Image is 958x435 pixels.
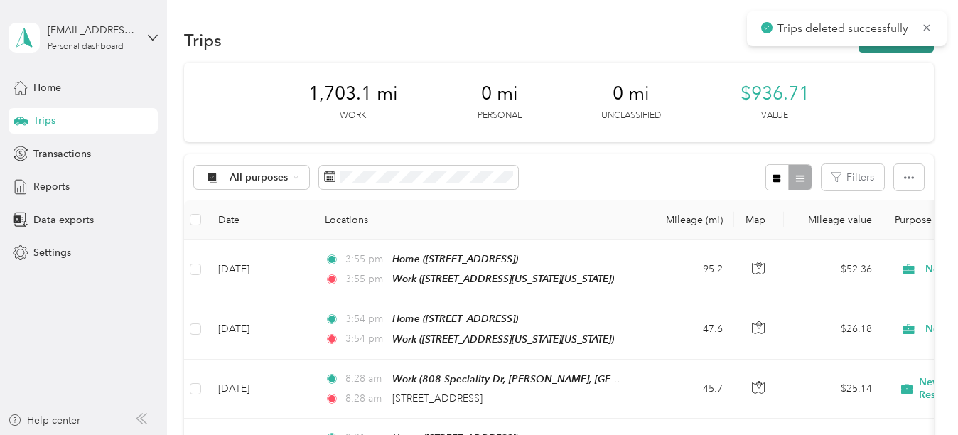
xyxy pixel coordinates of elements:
div: Personal dashboard [48,43,124,51]
span: Reports [33,179,70,194]
th: Date [207,200,313,240]
td: 45.7 [640,360,734,419]
div: [EMAIL_ADDRESS][DOMAIN_NAME] [48,23,136,38]
span: Transactions [33,146,91,161]
td: $25.14 [784,360,883,419]
td: $52.36 [784,240,883,299]
p: Personal [478,109,522,122]
button: Filters [822,164,884,190]
iframe: Everlance-gr Chat Button Frame [878,355,958,435]
td: $26.18 [784,299,883,359]
span: 3:55 pm [345,272,386,287]
span: $936.71 [741,82,809,105]
span: Trips [33,113,55,128]
span: 3:54 pm [345,331,386,347]
p: Unclassified [601,109,661,122]
span: 3:54 pm [345,311,386,327]
span: Home ([STREET_ADDRESS]) [392,253,518,264]
span: Work ([STREET_ADDRESS][US_STATE][US_STATE]) [392,273,614,284]
span: Home [33,80,61,95]
th: Map [734,200,784,240]
p: Work [340,109,366,122]
p: Trips deleted successfully [777,20,911,38]
span: 0 mi [481,82,518,105]
span: 3:55 pm [345,252,386,267]
span: All purposes [230,173,289,183]
span: [STREET_ADDRESS] [392,392,483,404]
td: [DATE] [207,360,313,419]
h1: Trips [184,33,222,48]
button: Help center [8,413,80,428]
td: 47.6 [640,299,734,359]
td: 95.2 [640,240,734,299]
p: Value [761,109,788,122]
span: Work ([STREET_ADDRESS][US_STATE][US_STATE]) [392,333,614,345]
span: Data exports [33,213,94,227]
td: [DATE] [207,240,313,299]
th: Locations [313,200,640,240]
th: Mileage (mi) [640,200,734,240]
span: 8:28 am [345,371,386,387]
span: 1,703.1 mi [308,82,398,105]
th: Mileage value [784,200,883,240]
span: 0 mi [613,82,650,105]
span: 8:28 am [345,391,386,407]
span: Settings [33,245,71,260]
td: [DATE] [207,299,313,359]
span: Home ([STREET_ADDRESS]) [392,313,518,324]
